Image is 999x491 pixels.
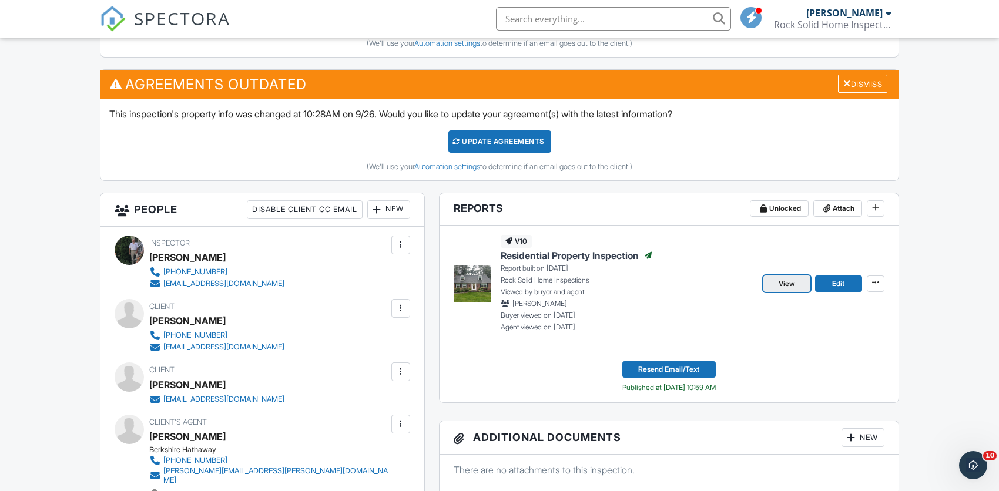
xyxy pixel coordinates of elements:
a: Automation settings [414,162,480,171]
iframe: Intercom live chat [959,451,987,479]
a: SPECTORA [100,16,230,41]
span: Client [149,302,175,311]
div: [PHONE_NUMBER] [163,267,227,277]
div: [PHONE_NUMBER] [163,331,227,340]
span: Client [149,365,175,374]
div: [PERSON_NAME] [149,312,226,329]
a: [EMAIL_ADDRESS][DOMAIN_NAME] [149,278,284,290]
span: 10 [983,451,997,460]
div: New [367,200,410,219]
p: There are no attachments to this inspection. [454,463,884,476]
div: Berkshire Hathaway [149,445,398,455]
div: [PERSON_NAME][EMAIL_ADDRESS][PERSON_NAME][DOMAIN_NAME] [163,466,388,485]
h3: Agreements Outdated [100,70,899,99]
a: [PHONE_NUMBER] [149,455,388,466]
span: Client's Agent [149,418,207,426]
div: [PHONE_NUMBER] [163,456,227,465]
h3: People [100,193,424,227]
a: [EMAIL_ADDRESS][DOMAIN_NAME] [149,394,284,405]
div: [PERSON_NAME] [149,248,226,266]
div: [EMAIL_ADDRESS][DOMAIN_NAME] [163,342,284,352]
a: [PHONE_NUMBER] [149,266,284,278]
a: [PHONE_NUMBER] [149,329,284,341]
div: Update Agreements [448,130,551,153]
div: [PERSON_NAME] [806,7,883,19]
div: Disable Client CC Email [247,200,363,219]
div: Rock Solid Home Inspections, LLC [774,19,891,31]
div: New [842,428,884,447]
span: SPECTORA [134,6,230,31]
a: [EMAIL_ADDRESS][DOMAIN_NAME] [149,341,284,353]
a: Automation settings [414,39,480,48]
a: [PERSON_NAME] [149,428,226,445]
h3: Additional Documents [440,421,899,455]
div: (We'll use your to determine if an email goes out to the client.) [109,162,890,171]
div: [EMAIL_ADDRESS][DOMAIN_NAME] [163,279,284,288]
img: The Best Home Inspection Software - Spectora [100,6,126,32]
div: [PERSON_NAME] [149,376,226,394]
div: This inspection's property info was changed at 10:28AM on 9/26. Would you like to update your agr... [100,99,899,180]
a: [PERSON_NAME][EMAIL_ADDRESS][PERSON_NAME][DOMAIN_NAME] [149,466,388,485]
div: (We'll use your to determine if an email goes out to the client.) [109,39,890,48]
div: Dismiss [838,75,887,93]
div: [EMAIL_ADDRESS][DOMAIN_NAME] [163,395,284,404]
span: Inspector [149,238,190,247]
input: Search everything... [496,7,731,31]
